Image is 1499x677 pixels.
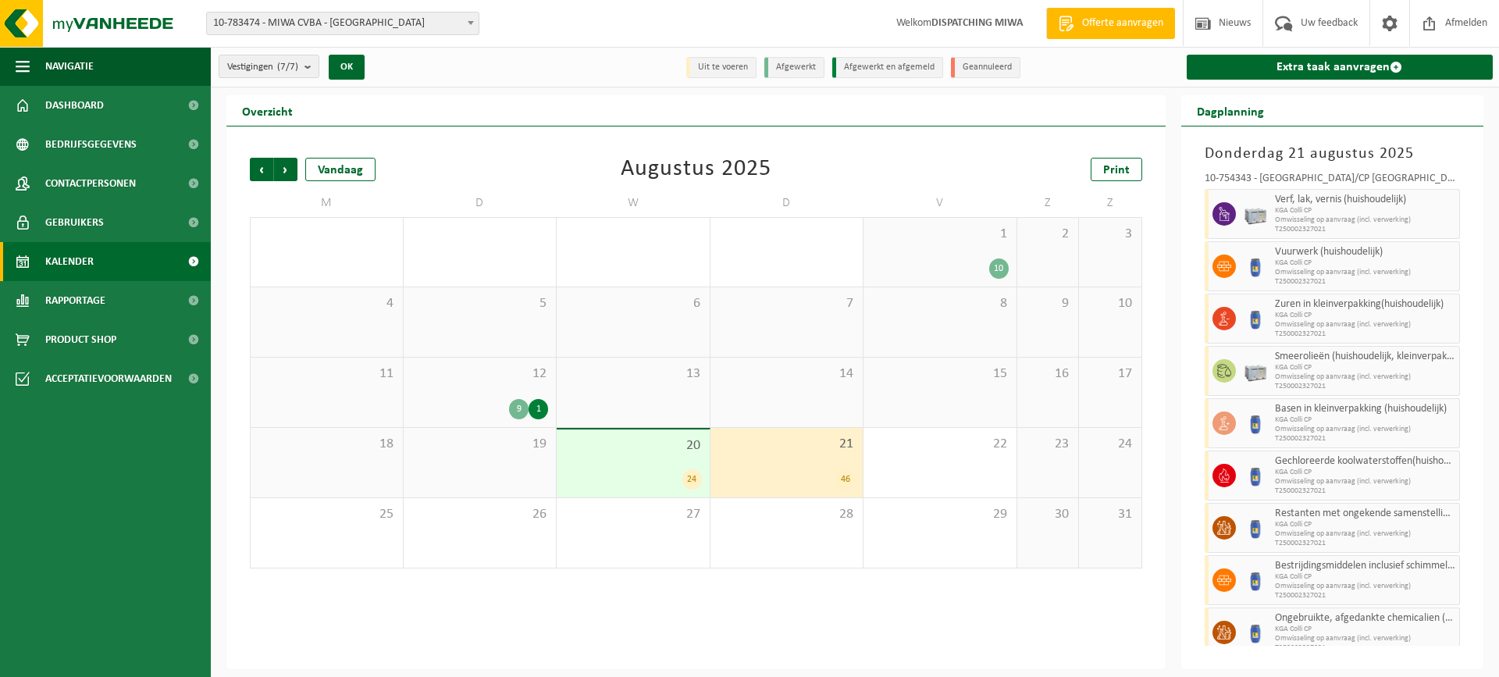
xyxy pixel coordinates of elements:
span: KGA Colli CP [1275,363,1456,372]
img: PB-LB-0680-HPE-GY-11 [1244,202,1267,226]
div: 46 [835,469,855,490]
span: 4 [258,295,395,312]
span: T250002327021 [1275,434,1456,444]
span: Contactpersonen [45,164,136,203]
td: Z [1017,189,1080,217]
span: 20 [564,437,702,454]
span: 16 [1025,365,1071,383]
img: PB-LB-0680-HPE-GY-11 [1244,359,1267,383]
img: PB-OT-0120-HPE-00-02 [1244,464,1267,487]
td: Z [1079,189,1141,217]
span: Omwisseling op aanvraag (incl. verwerking) [1275,425,1456,434]
span: Offerte aanvragen [1078,16,1167,31]
a: Print [1091,158,1142,181]
span: 14 [718,365,856,383]
h2: Dagplanning [1181,95,1280,126]
span: Restanten met ongekende samenstelling (huishoudelijk) [1275,508,1456,520]
div: 10 [989,258,1009,279]
span: T250002327021 [1275,486,1456,496]
span: KGA Colli CP [1275,206,1456,216]
span: 29 [871,506,1009,523]
div: Vandaag [305,158,376,181]
span: Navigatie [45,47,94,86]
span: Vestigingen [227,55,298,79]
count: (7/7) [277,62,298,72]
span: 3 [1087,226,1133,243]
span: Omwisseling op aanvraag (incl. verwerking) [1275,529,1456,539]
span: Basen in kleinverpakking (huishoudelijk) [1275,403,1456,415]
span: KGA Colli CP [1275,311,1456,320]
span: KGA Colli CP [1275,415,1456,425]
span: Acceptatievoorwaarden [45,359,172,398]
span: KGA Colli CP [1275,520,1456,529]
span: Omwisseling op aanvraag (incl. verwerking) [1275,634,1456,643]
span: 25 [258,506,395,523]
span: 24 [1087,436,1133,453]
span: 7 [718,295,856,312]
span: T250002327021 [1275,643,1456,653]
li: Geannuleerd [951,57,1020,78]
img: PB-OT-0120-HPE-00-02 [1244,516,1267,540]
span: 19 [411,436,549,453]
span: T250002327021 [1275,277,1456,287]
div: 10-754343 - [GEOGRAPHIC_DATA]/CP [GEOGRAPHIC_DATA]-[GEOGRAPHIC_DATA] - [GEOGRAPHIC_DATA]-[GEOGRAP... [1205,173,1461,189]
span: Zuren in kleinverpakking(huishoudelijk) [1275,298,1456,311]
span: Omwisseling op aanvraag (incl. verwerking) [1275,268,1456,277]
span: Product Shop [45,320,116,359]
span: Bestrijdingsmiddelen inclusief schimmelwerende beschermingsmiddelen (huishoudelijk) [1275,560,1456,572]
span: 10 [1087,295,1133,312]
li: Afgewerkt [764,57,824,78]
td: M [250,189,404,217]
span: 17 [1087,365,1133,383]
li: Afgewerkt en afgemeld [832,57,943,78]
span: 21 [718,436,856,453]
span: Vuurwerk (huishoudelijk) [1275,246,1456,258]
div: 9 [509,399,529,419]
span: 26 [411,506,549,523]
span: T250002327021 [1275,225,1456,234]
span: 28 [718,506,856,523]
span: Omwisseling op aanvraag (incl. verwerking) [1275,216,1456,225]
button: Vestigingen(7/7) [219,55,319,78]
span: KGA Colli CP [1275,468,1456,477]
span: Gebruikers [45,203,104,242]
span: 13 [564,365,702,383]
span: Kalender [45,242,94,281]
div: 1 [529,399,548,419]
span: 23 [1025,436,1071,453]
span: T250002327021 [1275,382,1456,391]
span: Ongebruikte, afgedankte chemicalien (huishoudelijk) [1275,612,1456,625]
span: 9 [1025,295,1071,312]
span: 8 [871,295,1009,312]
span: T250002327021 [1275,591,1456,600]
span: Dashboard [45,86,104,125]
span: Verf, lak, vernis (huishoudelijk) [1275,194,1456,206]
span: Vorige [250,158,273,181]
img: PB-OT-0120-HPE-00-02 [1244,568,1267,592]
span: 30 [1025,506,1071,523]
h3: Donderdag 21 augustus 2025 [1205,142,1461,166]
img: PB-OT-0120-HPE-00-02 [1244,621,1267,644]
span: 10-783474 - MIWA CVBA - SINT-NIKLAAS [206,12,479,35]
span: 12 [411,365,549,383]
img: PB-OT-0120-HPE-00-02 [1244,255,1267,278]
span: 31 [1087,506,1133,523]
span: Omwisseling op aanvraag (incl. verwerking) [1275,477,1456,486]
h2: Overzicht [226,95,308,126]
strong: DISPATCHING MIWA [931,17,1023,29]
span: 10-783474 - MIWA CVBA - SINT-NIKLAAS [207,12,479,34]
span: T250002327021 [1275,330,1456,339]
span: Volgende [274,158,297,181]
img: PB-OT-0120-HPE-00-02 [1244,307,1267,330]
span: Omwisseling op aanvraag (incl. verwerking) [1275,320,1456,330]
span: Omwisseling op aanvraag (incl. verwerking) [1275,582,1456,591]
div: Augustus 2025 [621,158,771,181]
span: Smeerolieën (huishoudelijk, kleinverpakking) [1275,351,1456,363]
span: Rapportage [45,281,105,320]
span: KGA Colli CP [1275,625,1456,634]
td: D [710,189,864,217]
div: 24 [682,469,702,490]
span: Bedrijfsgegevens [45,125,137,164]
span: Omwisseling op aanvraag (incl. verwerking) [1275,372,1456,382]
span: 2 [1025,226,1071,243]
